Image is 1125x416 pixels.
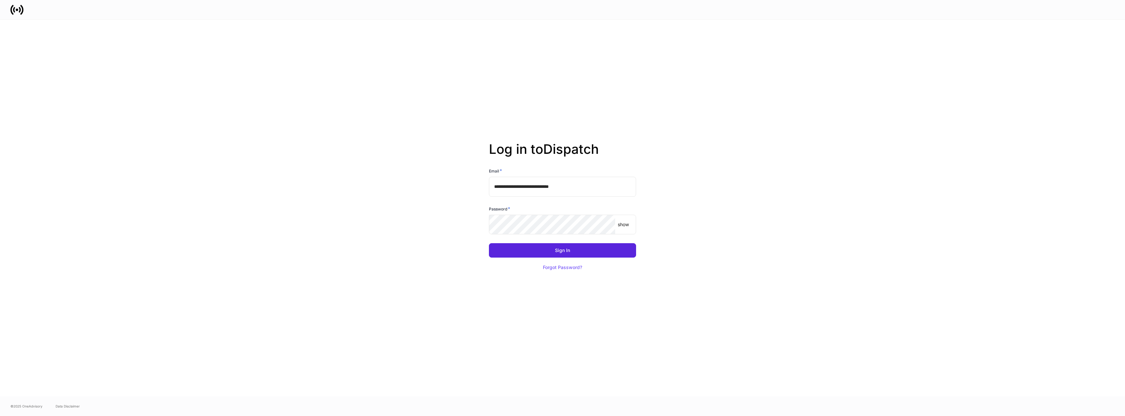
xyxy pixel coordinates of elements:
[489,243,636,258] button: Sign In
[555,248,570,253] div: Sign In
[543,265,582,270] div: Forgot Password?
[535,260,590,275] button: Forgot Password?
[489,168,502,174] h6: Email
[618,221,629,228] p: show
[56,404,80,409] a: Data Disclaimer
[489,206,510,212] h6: Password
[489,141,636,168] h2: Log in to Dispatch
[10,404,43,409] span: © 2025 OneAdvisory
